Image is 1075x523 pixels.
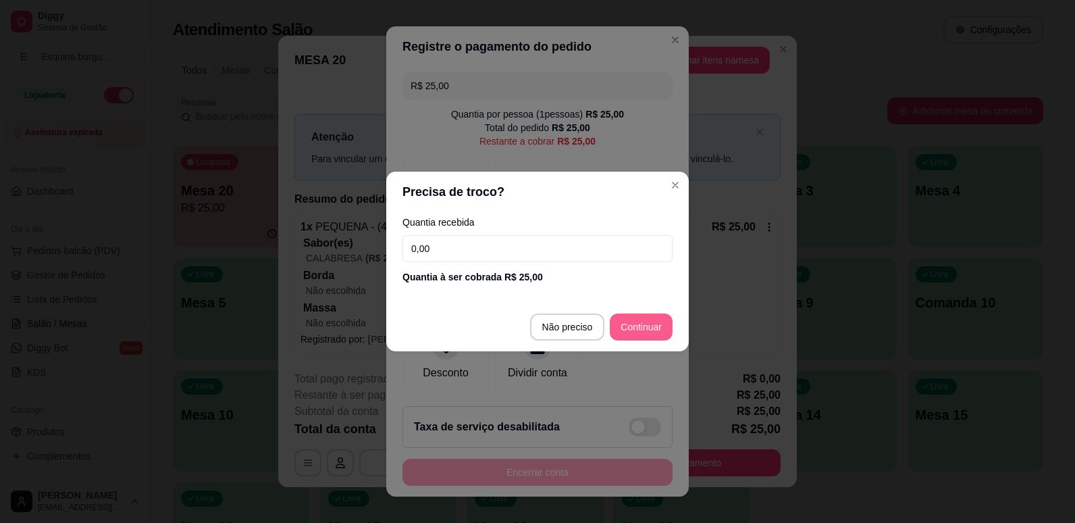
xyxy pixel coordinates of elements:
header: Precisa de troco? [386,172,689,212]
button: Não preciso [530,314,605,341]
button: Close [664,174,686,196]
button: Continuar [610,314,673,341]
div: Quantia à ser cobrada R$ 25,00 [402,270,673,284]
label: Quantia recebida [402,218,673,227]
